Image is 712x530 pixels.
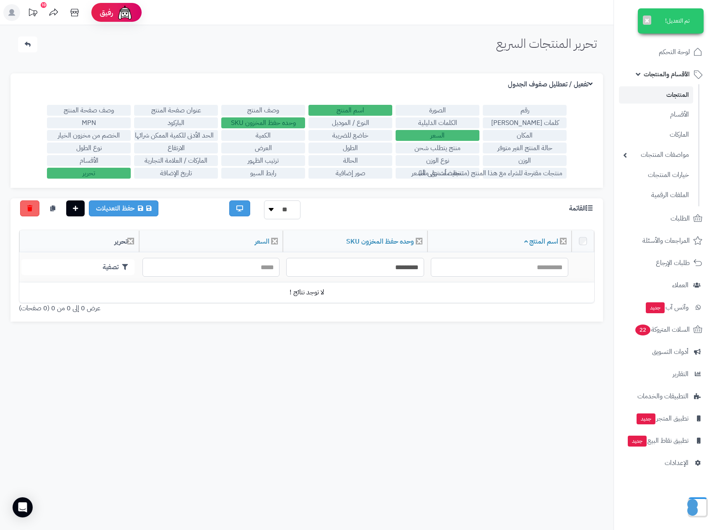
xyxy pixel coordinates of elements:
[619,146,693,164] a: مواصفات المنتجات
[619,42,707,62] a: لوحة التحكم
[619,453,707,473] a: الإعدادات
[134,117,218,128] label: الباركود
[619,297,707,317] a: وآتس آبجديد
[255,236,269,247] a: السعر
[47,155,131,166] label: الأقسام
[619,320,707,340] a: السلات المتروكة22
[656,257,690,269] span: طلبات الإرجاع
[671,213,690,224] span: الطلبات
[628,436,647,447] span: جديد
[396,155,479,166] label: نوع الوزن
[396,143,479,153] label: منتج يتطلب شحن
[645,301,689,313] span: وآتس آب
[221,143,305,153] label: العرض
[483,117,567,128] label: كلمات [PERSON_NAME]
[619,166,693,184] a: خيارات المنتجات
[47,117,131,128] label: MPN
[21,259,135,275] button: تصفية
[47,130,131,141] label: الخصم من مخزون الخيار
[619,231,707,251] a: المراجعات والأسئلة
[117,4,133,21] img: ai-face.png
[221,168,305,179] label: رابط السيو
[13,304,307,313] div: عرض 0 إلى 0 من 0 (0 صفحات)
[13,497,33,517] div: Open Intercom Messenger
[619,86,693,104] a: المنتجات
[637,413,655,424] span: جديد
[22,4,43,23] a: تحديثات المنصة
[652,346,689,358] span: أدوات التسويق
[635,324,651,335] span: 22
[134,105,218,116] label: عنوان صفحة المنتج
[619,126,693,144] a: الماركات
[646,302,665,313] span: جديد
[496,36,597,50] h1: تحرير المنتجات السريع
[636,413,689,424] span: تطبيق المتجر
[634,324,690,335] span: السلات المتروكة
[396,117,479,128] label: الكلمات الدليلية
[89,200,158,216] a: حفظ التعديلات
[619,106,693,124] a: الأقسام
[483,168,567,179] label: منتجات مقترحة للشراء مع هذا المنتج (منتجات تُشترى معًا)
[619,342,707,362] a: أدوات التسويق
[619,408,707,429] a: تطبيق المتجرجديد
[396,105,479,116] label: الصورة
[569,205,595,213] h3: القائمة
[134,155,218,166] label: الماركات / العلامة التجارية
[100,8,113,18] span: رفيق
[221,105,305,116] label: وصف المنتج
[627,435,689,447] span: تطبيق نقاط البيع
[308,155,392,166] label: الحالة
[642,235,690,247] span: المراجعات والأسئلة
[47,143,131,153] label: نوع الطول
[346,236,414,247] a: وحده حفظ المخزون SKU
[308,143,392,153] label: الطول
[41,2,47,8] div: 10
[672,279,689,291] span: العملاء
[483,143,567,153] label: حالة المنتج الغير متوفر
[47,168,131,179] label: تحرير
[134,168,218,179] label: تاريخ الإضافة
[221,130,305,141] label: الكمية
[619,253,707,273] a: طلبات الإرجاع
[308,105,392,116] label: اسم المنتج
[19,283,594,303] td: لا توجد نتائج !
[483,155,567,166] label: الوزن
[643,16,651,25] button: ×
[508,81,595,88] h3: تفعيل / تعطليل صفوف الجدول
[19,231,139,252] th: تحرير
[483,130,567,141] label: المكان
[619,431,707,451] a: تطبيق نقاط البيعجديد
[47,105,131,116] label: وصف صفحة المنتج
[221,155,305,166] label: ترتيب الظهور
[524,236,559,247] a: اسم المنتج
[619,186,693,204] a: الملفات الرقمية
[619,364,707,384] a: التقارير
[134,143,218,153] label: الارتفاع
[221,117,305,128] label: وحده حفظ المخزون SKU
[396,130,479,141] label: السعر
[483,105,567,116] label: رقم
[619,275,707,295] a: العملاء
[673,368,689,380] span: التقارير
[134,130,218,141] label: الحد الأدنى للكمية الممكن شرائها
[619,386,707,406] a: التطبيقات والخدمات
[644,68,690,80] span: الأقسام والمنتجات
[665,457,689,469] span: الإعدادات
[308,168,392,179] label: صور إضافية
[659,46,690,58] span: لوحة التحكم
[638,8,704,34] div: تم التعديل!
[396,168,479,179] label: تخفيضات على السعر
[308,130,392,141] label: خاضع للضريبة
[308,117,392,128] label: النوع / الموديل
[619,208,707,229] a: الطلبات
[637,390,689,402] span: التطبيقات والخدمات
